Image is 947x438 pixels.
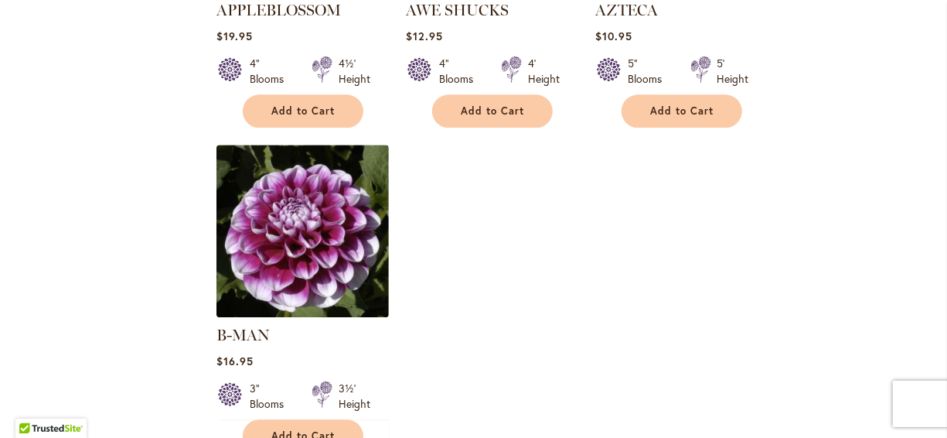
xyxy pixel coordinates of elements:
span: Add to Cart [461,104,524,118]
span: $19.95 [216,29,253,43]
div: 4' Height [528,56,560,87]
span: Add to Cart [271,104,335,118]
iframe: Launch Accessibility Center [12,383,55,426]
button: Add to Cart [622,94,742,128]
span: $16.95 [216,354,254,368]
div: 4" Blooms [439,56,482,87]
span: Add to Cart [650,104,714,118]
a: APPLEBLOSSOM [216,1,341,19]
a: AZTECA [595,1,659,19]
span: $10.95 [595,29,632,43]
div: 5' Height [717,56,749,87]
div: 3" Blooms [250,381,293,412]
div: 3½' Height [339,381,370,412]
div: 4" Blooms [250,56,293,87]
button: Add to Cart [432,94,553,128]
a: AWE SHUCKS [406,1,509,19]
a: B-MAN [216,326,270,344]
button: Add to Cart [243,94,363,128]
a: B-MAN [216,306,389,320]
span: $12.95 [406,29,443,43]
div: 5" Blooms [628,56,672,87]
img: B-MAN [216,145,389,317]
div: 4½' Height [339,56,370,87]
